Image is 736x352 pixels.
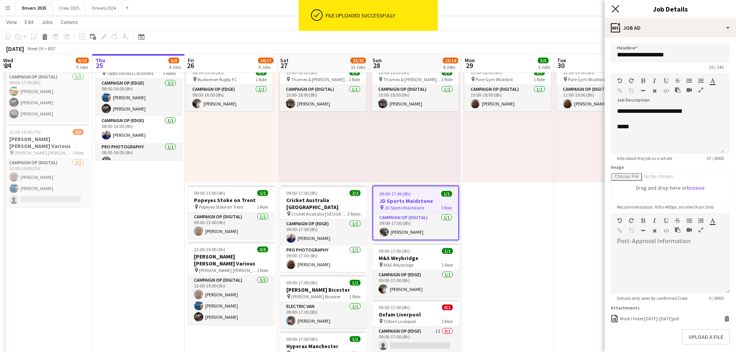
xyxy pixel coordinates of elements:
h3: JD Sports Maidstone [373,197,458,204]
span: 3 Roles [163,70,176,76]
app-job-card: 09:00-17:00 (8h)2/2Cricket Australia [GEOGRAPHIC_DATA] Cricket Australia [GEOGRAPHIC_DATA]2 Roles... [280,185,367,272]
span: 09:00-17:00 (8h) [379,191,411,197]
span: 1 Role [442,262,453,268]
button: Fullscreen [698,87,704,93]
div: 09:00-17:00 (8h)1/1[PERSON_NAME] Bicester [PERSON_NAME] Bicester1 RoleElectric Van1/109:00-17:00 ... [280,275,367,328]
a: Edit [22,17,37,27]
button: Fullscreen [698,227,704,233]
app-card-role: Campaign Op (Digital)1/110:00-18:00 (8h)[PERSON_NAME] [280,85,366,111]
h3: Popeyes Stoke on Trent [188,197,274,204]
span: Fri [188,57,194,64]
button: Underline [663,78,669,84]
app-job-card: 11:00-19:00 (8h)1/1 Pure Gym Wickford1 RoleCampaign Op (Digital)1/111:00-19:00 (8h)[PERSON_NAME] [557,66,643,111]
button: Clear Formatting [652,88,657,94]
div: 4 Jobs [169,64,181,70]
span: Thu [95,57,105,64]
app-card-role: Campaign Op (Digital)1/110:00-18:00 (8h)[PERSON_NAME] [464,85,551,111]
h3: M&S Weybridge [372,255,459,262]
span: 1 Role [349,77,360,82]
button: Insert video [687,87,692,93]
span: 8/10 [76,58,89,63]
span: [PERSON_NAME] [PERSON_NAME] [14,150,72,156]
div: 13 Jobs [351,64,365,70]
app-card-role: Campaign Op (Digital)1/110:00-18:00 (8h)[PERSON_NAME] [372,85,459,111]
span: 13/14 [443,58,458,63]
span: 1 Role [72,150,83,156]
span: M&S Weybridge [384,262,413,268]
span: 1 Role [257,204,268,210]
app-job-card: 10:00-18:00 (8h)1/1 Thames & [PERSON_NAME] [GEOGRAPHIC_DATA]1 RoleCampaign Op (Digital)1/110:00-1... [372,66,459,111]
button: Insert video [687,227,692,233]
app-job-card: 12:00-19:00 (7h)2/3[PERSON_NAME] [PERSON_NAME] Various [PERSON_NAME] [PERSON_NAME]1 RoleCampaign ... [3,124,90,207]
span: Topps Various Locations [107,70,153,76]
span: Cricket Australia [GEOGRAPHIC_DATA] [291,211,347,217]
button: Paste as plain text [675,227,680,233]
app-card-role: Campaign Op (Digital)3/313:00-19:00 (6h)[PERSON_NAME][PERSON_NAME][PERSON_NAME] [188,276,274,325]
span: 1/1 [257,190,268,196]
app-card-role: Campaign Op (Digital)1/109:00-17:00 (8h)[PERSON_NAME] [373,213,458,240]
span: Pure Gym Wickford [568,77,605,82]
div: 5 Jobs [76,64,88,70]
h3: Hyperax Manchester [280,343,367,350]
span: 09:00-13:00 (4h) [194,190,225,196]
span: 2/2 [350,190,360,196]
span: Oxfam Liverpool [384,318,416,324]
app-card-role: Campaign Op (Edge)2/208:00-16:00 (8h)[PERSON_NAME][PERSON_NAME] [95,79,182,116]
app-job-card: 09:00-17:00 (8h)1/1JD Sports Maidstone JD Sports Maidstone1 RoleCampaign Op (Digital)1/109:00-17:... [372,185,459,240]
span: Popeyes Stoke on Trent [199,204,243,210]
span: JD Sports Maidstone [384,205,424,211]
app-job-card: 13:00-19:00 (6h)3/3[PERSON_NAME] [PERSON_NAME] Various [PERSON_NAME] [PERSON_NAME]1 RoleCampaign ... [188,242,274,325]
span: Mon [465,57,475,64]
div: [DATE] [6,45,24,53]
app-job-card: 09:00-17:00 (8h)3/3L'Oreal Various Locations L'Oreal Various Locations1 RoleCampaign Op (Digital)... [3,46,90,121]
button: HTML Code [663,228,669,234]
span: 1 Role [441,205,452,211]
app-job-card: 10:00-18:00 (8h)1/1 Thames & [PERSON_NAME] [GEOGRAPHIC_DATA]1 RoleCampaign Op (Digital)1/110:00-1... [280,66,366,111]
span: 1 Role [441,77,452,82]
button: Upload a file [682,329,730,345]
label: Attachments [611,305,640,311]
div: 8 Jobs [443,64,458,70]
span: 27 [279,61,289,70]
span: Details only seen by confirmed Crew [611,295,694,301]
span: [PERSON_NAME] Bicester [291,294,341,299]
span: 12:00-19:00 (7h) [9,129,41,135]
a: Comms [58,17,81,27]
span: 16/17 [258,58,274,63]
span: Wed [3,57,13,64]
span: 09:00-17:00 (8h) [286,336,318,342]
div: Mark I Hotel 27-28 Sept.pdf [620,316,679,321]
button: Redo [629,218,634,224]
h3: Job Details [605,4,736,14]
button: Undo [617,78,622,84]
div: BST [48,46,56,51]
button: Unordered List [687,218,692,224]
span: Sat [280,57,289,64]
span: 2/3 [73,129,83,135]
div: 3 Jobs [538,64,550,70]
span: 1 Role [255,77,267,82]
button: Crew 2025 [53,0,86,15]
button: Strikethrough [675,218,680,224]
span: 09:00-17:00 (8h) [379,248,410,254]
div: In progress08:00-16:00 (8h)4/4Topps Various Locations Topps Various Locations3 RolesCampaign Op (... [95,46,182,160]
button: Text Color [710,218,715,224]
span: 6/8 [168,58,179,63]
div: 09:00-17:00 (8h)1/1M&S Weybridge M&S Weybridge1 RoleCampaign Op (Edge)1/109:00-17:00 (8h)[PERSON_... [372,243,459,297]
app-job-card: 08:00-16:00 (8h)1/1 Budweiser Rugby FC1 RoleCampaign Op (Edge)1/108:00-16:00 (8h)[PERSON_NAME] [186,66,273,111]
h3: Cricket Australia [GEOGRAPHIC_DATA] [280,197,367,211]
span: 1/1 [441,191,452,197]
button: Unordered List [687,78,692,84]
span: Tue [557,57,566,64]
span: 09:00-17:00 (8h) [286,280,318,286]
span: 30 [556,61,566,70]
div: 10:00-18:00 (8h)1/1 Pure Gym Wickford1 RoleCampaign Op (Digital)1/110:00-18:00 (8h)[PERSON_NAME] [464,66,551,111]
button: Ordered List [698,78,704,84]
app-card-role: Campaign Op (Edge)1/109:00-17:00 (8h)[PERSON_NAME] [372,270,459,297]
app-card-role: Electric Van1/109:00-17:00 (8h)[PERSON_NAME] [280,302,367,328]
